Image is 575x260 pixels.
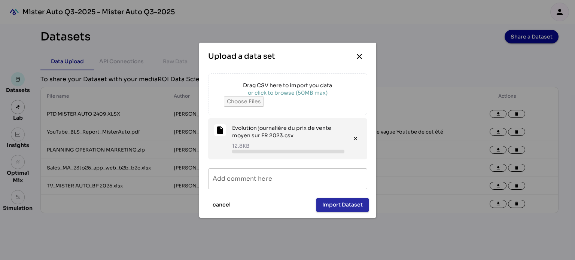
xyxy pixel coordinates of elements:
[322,200,363,209] span: Import Dataset
[355,52,364,61] i: close
[232,142,250,150] div: 12.8KB
[316,198,369,212] button: Import Dataset
[213,168,363,189] input: Add comment here
[208,51,275,62] div: Upload a data set
[352,135,359,142] i: close
[232,124,344,139] div: Evolution journalière du prix de vente moyen sur FR 2023.csv
[214,124,226,136] i: insert_drive_file
[213,200,231,209] span: cancel
[207,198,237,212] button: cancel
[224,89,351,97] div: or click to browse (50MB max)
[224,82,351,89] div: Drag CSV here to import you data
